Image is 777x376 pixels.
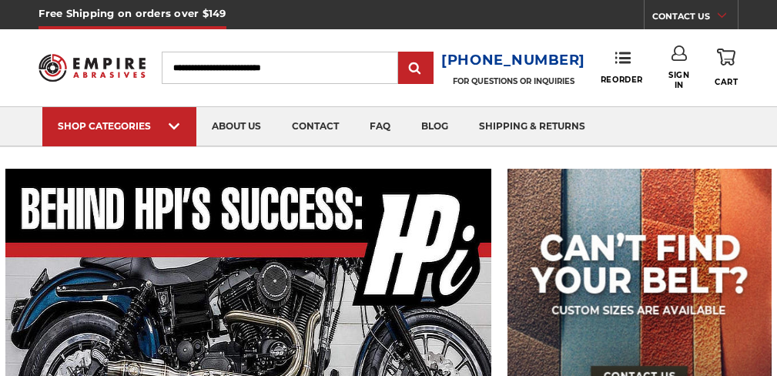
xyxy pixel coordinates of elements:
[354,107,406,146] a: faq
[196,107,276,146] a: about us
[715,45,738,89] a: Cart
[39,47,146,89] img: Empire Abrasives
[601,75,643,85] span: Reorder
[663,70,694,90] span: Sign In
[652,8,738,29] a: CONTACT US
[715,77,738,87] span: Cart
[58,120,181,132] div: SHOP CATEGORIES
[601,51,643,84] a: Reorder
[441,76,585,86] p: FOR QUESTIONS OR INQUIRIES
[276,107,354,146] a: contact
[400,53,431,84] input: Submit
[464,107,601,146] a: shipping & returns
[441,49,585,72] a: [PHONE_NUMBER]
[406,107,464,146] a: blog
